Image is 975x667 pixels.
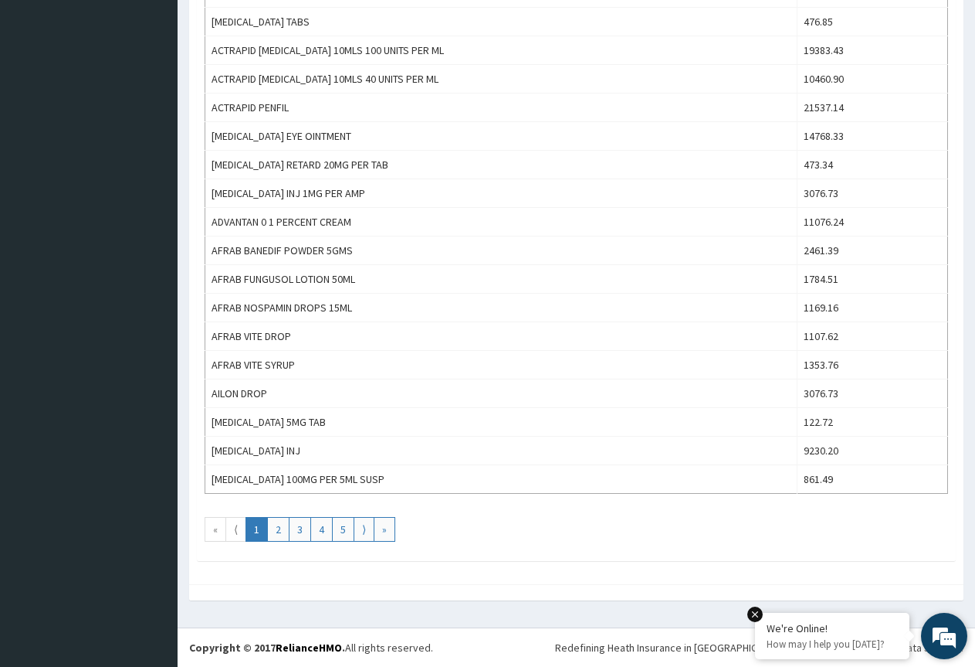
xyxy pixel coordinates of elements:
a: RelianceHMO [276,641,342,655]
a: Go to page number 1 [245,517,268,542]
td: 1107.62 [797,322,947,351]
td: ADVANTAN 0 1 PERCENT CREAM [205,208,797,237]
td: AFRAB VITE DROP [205,322,797,351]
td: AILON DROP [205,379,797,408]
td: AFRAB VITE SYRUP [205,351,797,379]
td: 21537.14 [797,94,947,122]
td: 861.49 [797,465,947,494]
footer: All rights reserved. [178,628,975,667]
td: 1353.76 [797,351,947,379]
td: 476.85 [797,8,947,36]
td: 19383.43 [797,36,947,65]
td: 122.72 [797,408,947,437]
textarea: Type your message and hit 'Enter' [8,422,294,476]
td: [MEDICAL_DATA] EYE OINTMENT [205,122,797,151]
div: We're Online! [767,621,898,635]
td: 10460.90 [797,65,947,94]
a: Go to page number 4 [310,517,333,542]
div: Chat with us now [80,87,259,107]
td: 1784.51 [797,265,947,294]
a: Go to page number 2 [267,517,289,542]
p: How may I help you today? [767,638,898,651]
a: Go to next page [354,517,374,542]
td: AFRAB BANEDIF POWDER 5GMS [205,237,797,265]
img: d_794563401_company_1708531726252_794563401 [29,77,63,116]
td: 3076.73 [797,379,947,408]
strong: Copyright © 2017 . [189,641,345,655]
div: Redefining Heath Insurance in [GEOGRAPHIC_DATA] using Telemedicine and Data Science! [555,640,963,655]
td: AFRAB FUNGUSOL LOTION 50ML [205,265,797,294]
td: 473.34 [797,151,947,179]
td: ACTRAPID [MEDICAL_DATA] 10MLS 100 UNITS PER ML [205,36,797,65]
td: ACTRAPID PENFIL [205,94,797,122]
a: Go to page number 3 [289,517,311,542]
a: Go to last page [374,517,395,542]
a: Go to previous page [225,517,246,542]
td: [MEDICAL_DATA] TABS [205,8,797,36]
td: ACTRAPID [MEDICAL_DATA] 10MLS 40 UNITS PER ML [205,65,797,94]
td: AFRAB NOSPAMIN DROPS 15ML [205,294,797,322]
td: 11076.24 [797,208,947,237]
td: [MEDICAL_DATA] 5MG TAB [205,408,797,437]
td: [MEDICAL_DATA] INJ [205,437,797,465]
td: [MEDICAL_DATA] INJ 1MG PER AMP [205,179,797,208]
td: [MEDICAL_DATA] RETARD 20MG PER TAB [205,151,797,179]
td: [MEDICAL_DATA] 100MG PER 5ML SUSP [205,465,797,494]
div: Minimize live chat window [253,8,290,45]
td: 1169.16 [797,294,947,322]
a: Go to page number 5 [332,517,354,542]
td: 9230.20 [797,437,947,465]
td: 14768.33 [797,122,947,151]
td: 2461.39 [797,237,947,265]
td: 3076.73 [797,179,947,208]
a: Go to first page [205,517,226,542]
span: We're online! [90,195,213,351]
